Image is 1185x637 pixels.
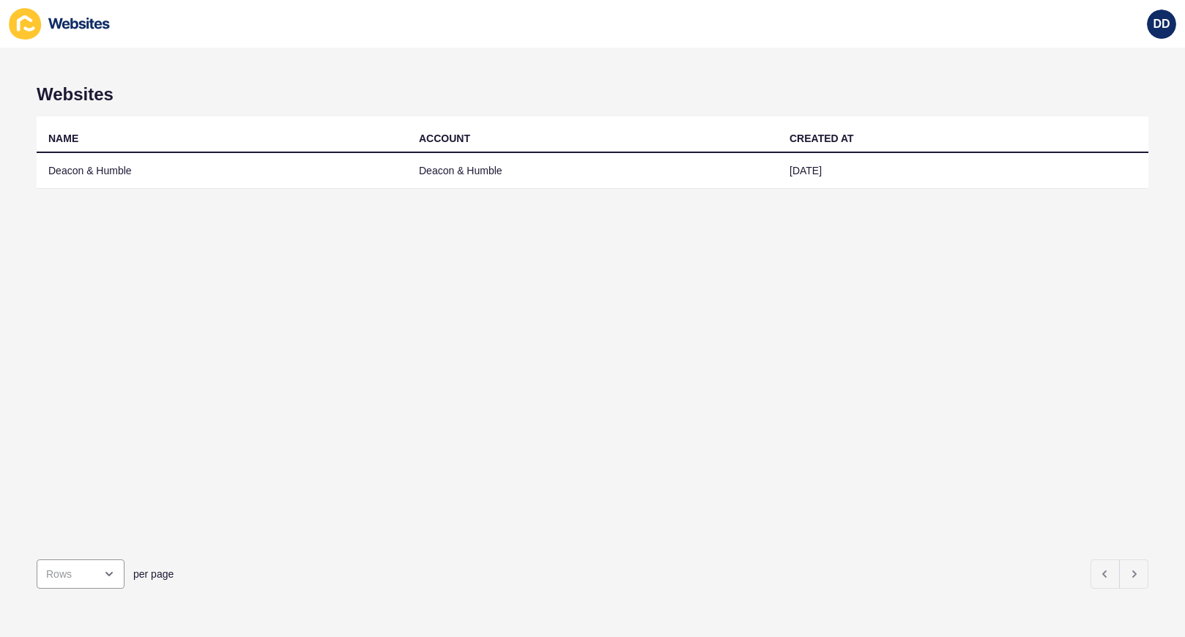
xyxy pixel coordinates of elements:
[133,567,174,581] span: per page
[778,153,1148,189] td: [DATE]
[407,153,778,189] td: Deacon & Humble
[37,559,125,589] div: open menu
[37,153,407,189] td: Deacon & Humble
[419,131,470,146] div: ACCOUNT
[1153,17,1170,31] span: DD
[790,131,854,146] div: CREATED AT
[37,84,1148,105] h1: Websites
[48,131,78,146] div: NAME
